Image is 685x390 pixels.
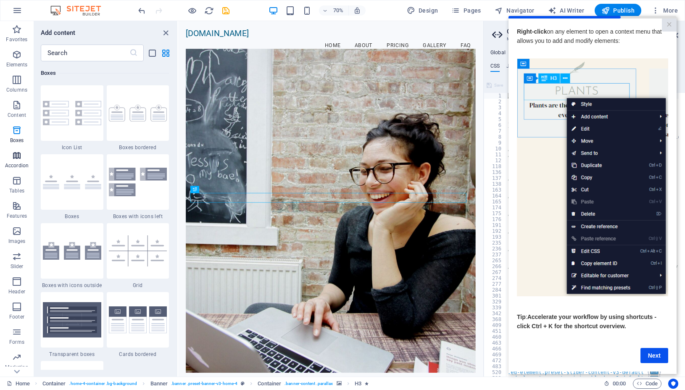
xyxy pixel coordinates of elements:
div: 451 [484,328,507,334]
span: . home-4-container .bg-background [69,379,137,389]
i: This element is a customizable preset [241,381,245,386]
p: Content [8,112,26,119]
span: Navigator [495,6,535,15]
span: Publish [601,6,635,15]
span: Code [637,379,658,389]
div: 469 [484,352,507,358]
p: Columns [6,87,27,93]
span: Grid [107,282,169,289]
p: Features [7,213,27,219]
div: 342 [484,311,507,316]
button: Publish [595,4,641,17]
div: 175 [484,211,507,216]
h2: Code [507,28,678,35]
div: 10 [484,146,507,152]
span: Design [407,6,438,15]
div: 237 [484,252,507,258]
div: 329 [484,299,507,305]
h6: 70% [332,5,345,16]
div: 5 [484,116,507,122]
div: 118 [484,163,507,169]
p: Boxes [10,137,24,144]
button: Pages [448,4,484,17]
p: Favorites [6,36,27,43]
img: boxes.grid.svg [109,235,167,266]
div: 137 [484,175,507,181]
div: 235 [484,240,507,246]
img: cards-bordered.svg [109,306,167,334]
span: Click to select. Double-click to edit [355,379,361,389]
div: 409 [484,322,507,328]
div: 301 [484,293,507,299]
iframe: To enrich screen reader interactions, please activate Accessibility in Grammarly extension settings [178,21,483,377]
div: 4 [484,111,507,116]
div: 460 [484,334,507,340]
button: Design [403,4,442,17]
div: 192 [484,228,507,234]
span: Click to select. Double-click to edit [42,379,66,389]
p: Tables [9,187,24,194]
span: Boxes [41,213,103,220]
i: Element contains an animation [365,381,369,386]
button: Navigator [491,4,538,17]
p: Header [8,288,25,295]
span: 00 00 [613,379,626,389]
div: 267 [484,269,507,275]
div: 368 [484,316,507,322]
div: Cards bordered [107,292,169,358]
div: 191 [484,222,507,228]
button: Add file [508,80,535,90]
img: Group16.svg [43,101,101,125]
div: 193 [484,234,507,240]
button: More [648,4,681,17]
button: Code [633,379,661,389]
span: Boxes with icons left [107,213,169,220]
div: 2 [484,99,507,105]
div: Transparent boxes [41,292,103,358]
span: Boxes with icons outside [41,282,103,289]
nav: breadcrumb [42,379,369,389]
span: AI Writer [548,6,585,15]
div: 165 [484,199,507,205]
div: 11 [484,152,507,158]
span: . banner-content .parallax [285,379,333,389]
div: 466 [484,346,507,352]
span: : [619,380,620,387]
div: Design (Ctrl+Alt+Y) [403,4,442,17]
div: 483 [484,364,507,369]
div: 284 [484,287,507,293]
div: 339 [484,305,507,311]
div: 520 [484,369,507,375]
div: 6 [484,122,507,128]
div: 1 [484,93,507,99]
div: 265 [484,258,507,264]
div: 277 [484,281,507,287]
span: . banner .preset-banner-v3-home-4 [171,379,237,389]
span: Click to select. Double-click to edit [150,379,168,389]
h6: Boxes [41,68,169,78]
button: AI Writer [545,4,588,17]
span: More [651,6,678,15]
span: Transparent boxes [41,351,103,358]
div: Boxes with icons left [107,154,169,220]
span: Cards bordered [107,351,169,358]
div: 236 [484,246,507,252]
img: transparent-boxes.svg [43,302,101,337]
div: Icon List [41,85,103,151]
i: This element contains a background [337,381,342,386]
span: Click to select. Double-click to edit [258,379,281,389]
div: 138 [484,181,507,187]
